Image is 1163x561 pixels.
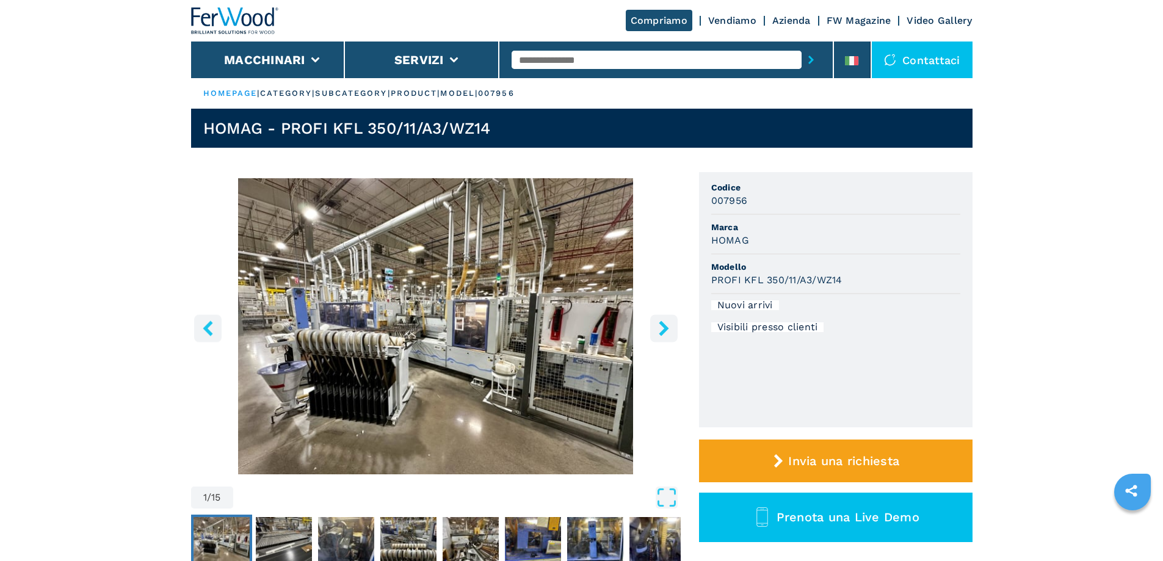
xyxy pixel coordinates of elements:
[699,440,973,482] button: Invia una richiesta
[711,181,960,194] span: Codice
[699,493,973,542] button: Prenota una Live Demo
[443,517,499,561] img: 9d57be2168b3cc5f663d101d70e4bb3f
[711,221,960,233] span: Marca
[191,178,681,474] div: Go to Slide 1
[711,273,842,287] h3: PROFI KFL 350/11/A3/WZ14
[711,233,749,247] h3: HOMAG
[207,493,211,502] span: /
[318,517,374,561] img: b9b46a01c107cac96e7a8252a86228fe
[711,300,779,310] div: Nuovi arrivi
[802,46,821,74] button: submit-button
[391,88,441,99] p: product |
[203,493,207,502] span: 1
[711,322,824,332] div: Visibili presso clienti
[478,88,515,99] p: 007956
[211,493,221,502] span: 15
[260,88,316,99] p: category |
[907,15,972,26] a: Video Gallery
[191,178,681,474] img: Bordatrice LOTTO 1 HOMAG PROFI KFL 350/11/A3/WZ14
[203,118,491,138] h1: HOMAG - PROFI KFL 350/11/A3/WZ14
[711,261,960,273] span: Modello
[1111,506,1154,552] iframe: Chat
[567,517,623,561] img: c62ee0f388551218044c5a119c8b9cdc
[788,454,899,468] span: Invia una richiesta
[203,89,258,98] a: HOMEPAGE
[772,15,811,26] a: Azienda
[650,314,678,342] button: right-button
[884,54,896,66] img: Contattaci
[394,52,444,67] button: Servizi
[194,517,250,561] img: 5b151146e81e0fdc6c2260e8448c470d
[257,89,259,98] span: |
[711,194,748,208] h3: 007956
[224,52,305,67] button: Macchinari
[1116,476,1147,506] a: sharethis
[315,88,390,99] p: subcategory |
[777,510,919,524] span: Prenota una Live Demo
[872,42,973,78] div: Contattaci
[505,517,561,561] img: e3be49c0a6511ebf35e0a1851000401f
[194,314,222,342] button: left-button
[380,517,437,561] img: 5bfb9867bb89adb122f85e92dfa8d28a
[440,88,478,99] p: model |
[708,15,756,26] a: Vendiamo
[629,517,686,561] img: a94ae08f78a79dc3ddbea0f46cc5b58f
[626,10,692,31] a: Compriamo
[236,487,678,509] button: Open Fullscreen
[256,517,312,561] img: ad7233bdd4e73186fe2b621839c93bee
[827,15,891,26] a: FW Magazine
[191,7,279,34] img: Ferwood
